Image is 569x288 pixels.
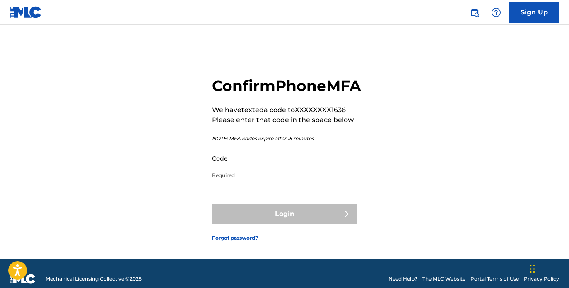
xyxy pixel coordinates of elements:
h2: Confirm Phone MFA [212,77,361,95]
a: Privacy Policy [524,275,559,283]
p: We have texted a code to XXXXXXXX1636 [212,105,361,115]
p: Please enter that code in the space below [212,115,361,125]
p: NOTE: MFA codes expire after 15 minutes [212,135,361,142]
iframe: Chat Widget [528,248,569,288]
p: Required [212,172,352,179]
img: logo [10,274,36,284]
span: Mechanical Licensing Collective © 2025 [46,275,142,283]
a: Portal Terms of Use [470,275,519,283]
img: search [470,7,480,17]
a: Sign Up [509,2,559,23]
a: Forgot password? [212,234,258,242]
a: Need Help? [388,275,417,283]
div: Help [488,4,504,21]
img: MLC Logo [10,6,42,18]
div: Drag [530,257,535,281]
a: Public Search [466,4,483,21]
a: The MLC Website [422,275,465,283]
img: help [491,7,501,17]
